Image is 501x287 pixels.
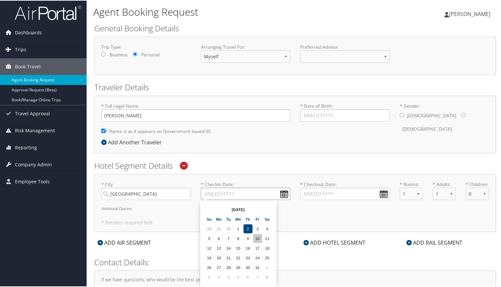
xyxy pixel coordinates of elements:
[93,4,362,18] h1: Agent Booking Request
[263,253,272,262] td: 25
[215,243,224,252] td: 13
[253,253,262,262] td: 24
[15,105,50,121] span: Travel Approval
[224,243,233,252] td: 14
[400,102,489,135] label: * Gender:
[205,272,214,281] td: 2
[201,180,290,199] label: * Checkin Date:
[253,262,262,271] td: 31
[205,253,214,262] td: 19
[461,112,466,117] input: * Gender:[DEMOGRAPHIC_DATA][DEMOGRAPHIC_DATA]
[234,243,243,252] td: 15
[244,214,252,223] th: Th
[224,233,233,242] td: 7
[263,214,272,223] th: Sa
[244,272,252,281] td: 6
[101,220,489,224] h5: * Denotes required field
[407,109,456,121] label: [DEMOGRAPHIC_DATA]
[224,272,233,281] td: 4
[300,187,390,199] input: * Checkout Date:
[205,233,214,242] td: 5
[215,204,262,213] th: [DATE]
[101,138,165,146] div: Add Another Traveler
[15,24,42,40] span: Dashboards
[263,272,272,281] td: 8
[263,243,272,252] td: 18
[224,262,233,271] td: 28
[234,214,243,223] th: We
[234,272,243,281] td: 5
[402,122,452,135] label: [DEMOGRAPHIC_DATA]
[101,128,106,132] input: * Name is as it appears on Government issued ID.
[244,224,252,233] td: 2
[94,22,496,33] h2: General Booking Details
[215,224,224,233] td: 29
[15,58,41,74] span: Book Travel
[15,139,37,155] span: Reporting
[244,243,252,252] td: 16
[205,214,214,223] th: Su
[403,238,466,246] div: ADD RAIL SEGMENT
[15,4,81,20] img: airportal-logo.png
[205,243,214,252] td: 12
[15,41,26,57] span: Trips
[263,224,272,233] td: 4
[101,206,489,210] h6: Additional Options:
[197,238,259,246] div: ADD CAR SEGMENT
[215,233,224,242] td: 6
[433,180,456,187] label: * Adults:
[234,262,243,271] td: 29
[101,102,290,121] label: * Full Legal Name
[234,253,243,262] td: 22
[300,109,390,121] input: * Date of Birth:
[444,3,497,23] a: [PERSON_NAME]
[215,272,224,281] td: 3
[101,124,212,137] label: * Name is as it appears on Government issued ID.
[15,156,52,172] span: Company Admin
[205,262,214,271] td: 26
[101,277,489,281] h4: If we have questions, who would be the best person to contact?
[244,233,252,242] td: 9
[94,256,496,267] h2: Contact Details:
[253,272,262,281] td: 7
[215,253,224,262] td: 20
[400,180,423,187] label: * Rooms:
[300,180,390,199] label: * Checkout Date:
[201,187,290,199] input: * Checkin Date:
[110,51,128,57] label: Business
[101,109,290,121] input: * Full Legal Name
[141,51,160,57] label: Personal
[300,238,369,246] div: ADD HOTEL SEGMENT
[263,262,272,271] td: 1
[253,224,262,233] td: 3
[300,43,390,50] label: Preferred Advisor
[263,233,272,242] td: 11
[201,43,290,50] label: Arranging Travel For:
[224,214,233,223] th: Tu
[15,122,55,138] span: Risk Management
[215,262,224,271] td: 27
[466,180,489,187] label: * Children:
[15,173,50,189] span: Employee Tools
[234,233,243,242] td: 8
[224,253,233,262] td: 21
[94,159,496,171] h2: Hotel Segment Details
[234,224,243,233] td: 1
[449,10,490,17] span: [PERSON_NAME]
[253,233,262,242] td: 10
[224,224,233,233] td: 30
[300,102,390,121] label: * Date of Birth:
[94,238,154,246] div: ADD AIR SEGMENT
[400,112,404,117] input: * Gender:[DEMOGRAPHIC_DATA][DEMOGRAPHIC_DATA]
[244,262,252,271] td: 30
[244,253,252,262] td: 23
[101,43,191,50] label: Trip Type:
[101,180,191,199] label: * City
[94,81,496,92] h2: Traveler Details
[253,243,262,252] td: 17
[253,214,262,223] th: Fr
[205,224,214,233] td: 28
[215,214,224,223] th: Mo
